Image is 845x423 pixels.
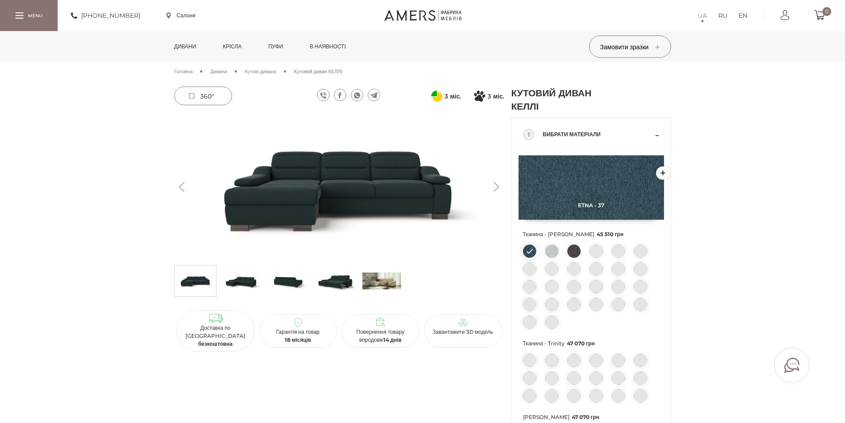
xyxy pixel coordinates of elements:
[166,12,196,20] a: Салони
[210,67,227,75] a: Дивани
[523,411,660,423] span: [PERSON_NAME]
[822,7,831,16] span: 0
[474,91,485,102] svg: Покупка частинами від Монобанку
[718,10,727,21] a: RU
[572,414,600,420] span: 47 070 грн
[600,43,660,51] span: Замовити зразки
[523,338,660,349] span: Тканина - Trinity
[368,89,380,101] a: telegram
[263,328,334,344] p: Гарантія на товар
[428,328,499,336] p: Завантажити 3D модель
[345,328,416,344] p: Повернення товару впродовж
[303,31,352,62] a: в наявності
[71,10,140,21] a: [PHONE_NUMBER]
[198,340,233,347] b: безкоштовна
[168,31,203,62] a: Дивани
[317,89,330,101] a: viber
[334,89,346,101] a: facebook
[489,182,504,192] button: Next
[174,68,193,75] span: Головна
[174,113,504,261] img: Кутовий диван КЕЛЛІ -0
[543,129,653,140] span: Вибрати матеріали
[383,336,402,343] b: 14 днів
[174,67,193,75] a: Головна
[316,268,354,294] img: Кутовий диван КЕЛЛІ s-3
[180,324,251,348] p: Доставка по [GEOGRAPHIC_DATA]
[519,202,664,209] span: Etna - 37
[210,68,227,75] span: Дивани
[200,92,214,100] span: 360°
[176,268,215,294] img: Кутовий диван КЕЛЛІ s-0
[245,67,276,75] a: Кутові дивани
[444,91,461,102] span: 3 міс.
[431,91,442,102] svg: Оплата частинами від ПриватБанку
[351,89,363,101] a: whatsapp
[519,155,664,220] img: Etna - 37
[698,10,707,21] a: UA
[174,182,190,192] button: Previous
[511,87,613,113] h1: Кутовий диван КЕЛЛІ
[523,129,535,140] div: 1
[739,10,747,21] a: EN
[285,336,311,343] b: 18 місяців
[589,36,671,58] button: Замовити зразки
[597,231,624,237] span: 45 510 грн
[269,268,308,294] img: Кутовий диван КЕЛЛІ s-2
[567,340,595,347] span: 47 070 грн
[362,268,401,294] img: s_
[174,87,232,105] a: 360°
[262,31,290,62] a: Пуфи
[487,91,504,102] span: 3 міс.
[223,268,261,294] img: Кутовий диван КЕЛЛІ s-1
[216,31,248,62] a: Крісла
[245,68,276,75] span: Кутові дивани
[523,229,660,240] span: Тканина - [PERSON_NAME]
